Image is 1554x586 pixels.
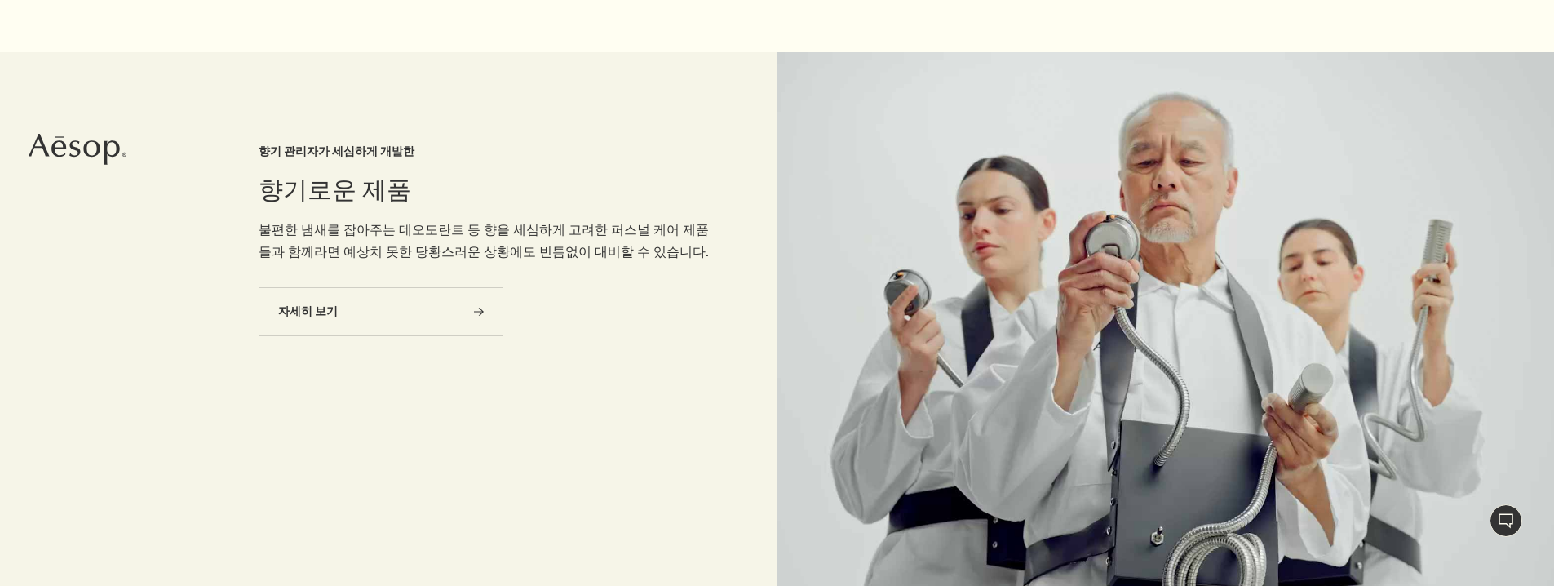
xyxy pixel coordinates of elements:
a: 자세히 보기 [259,287,503,336]
h2: 향기로운 제품 [259,174,711,206]
h3: 향기 관리자가 세심하게 개발한 [259,142,711,162]
svg: Aesop [29,133,126,166]
p: 불편한 냄새를 잡아주는 데오도란트 등 향을 세심하게 고려한 퍼스널 케어 제품들과 함께라면 예상치 못한 당황스러운 상황에도 빈틈없이 대비할 수 있습니다. [259,219,711,263]
a: Aesop [29,133,126,170]
button: 1:1 채팅 상담 [1490,504,1522,537]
